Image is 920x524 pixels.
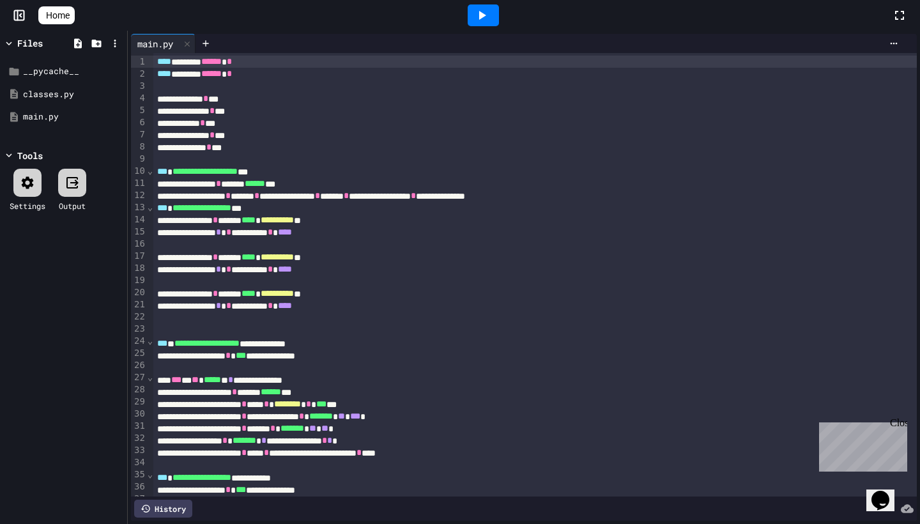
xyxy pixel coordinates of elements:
[131,274,147,286] div: 19
[131,456,147,468] div: 34
[147,335,153,346] span: Fold line
[814,417,907,472] iframe: chat widget
[131,493,147,505] div: 37
[5,5,88,81] div: Chat with us now!Close
[147,166,153,176] span: Fold line
[147,469,153,479] span: Fold line
[131,177,147,189] div: 11
[131,335,147,347] div: 24
[866,473,907,511] iframe: chat widget
[46,9,70,22] span: Home
[131,226,147,238] div: 15
[131,116,147,128] div: 6
[131,408,147,420] div: 30
[147,202,153,212] span: Fold line
[131,37,180,50] div: main.py
[131,141,147,153] div: 8
[131,396,147,408] div: 29
[131,153,147,165] div: 9
[38,6,75,24] a: Home
[147,372,153,382] span: Fold line
[131,80,147,92] div: 3
[131,189,147,201] div: 12
[131,359,147,371] div: 26
[131,347,147,359] div: 25
[131,165,147,177] div: 10
[59,200,86,212] div: Output
[23,111,123,123] div: main.py
[131,92,147,104] div: 4
[131,250,147,262] div: 17
[17,36,43,50] div: Files
[131,238,147,250] div: 16
[131,371,147,383] div: 27
[131,56,147,68] div: 1
[131,298,147,311] div: 21
[131,420,147,432] div: 31
[134,500,192,518] div: History
[131,432,147,444] div: 32
[131,34,195,53] div: main.py
[131,383,147,396] div: 28
[23,65,123,78] div: __pycache__
[131,213,147,226] div: 14
[131,444,147,456] div: 33
[10,200,45,212] div: Settings
[131,468,147,481] div: 35
[131,323,147,335] div: 23
[131,201,147,213] div: 13
[131,128,147,141] div: 7
[131,68,147,80] div: 2
[131,104,147,116] div: 5
[131,262,147,274] div: 18
[131,481,147,493] div: 36
[131,311,147,323] div: 22
[131,286,147,298] div: 20
[23,88,123,101] div: classes.py
[17,149,43,162] div: Tools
